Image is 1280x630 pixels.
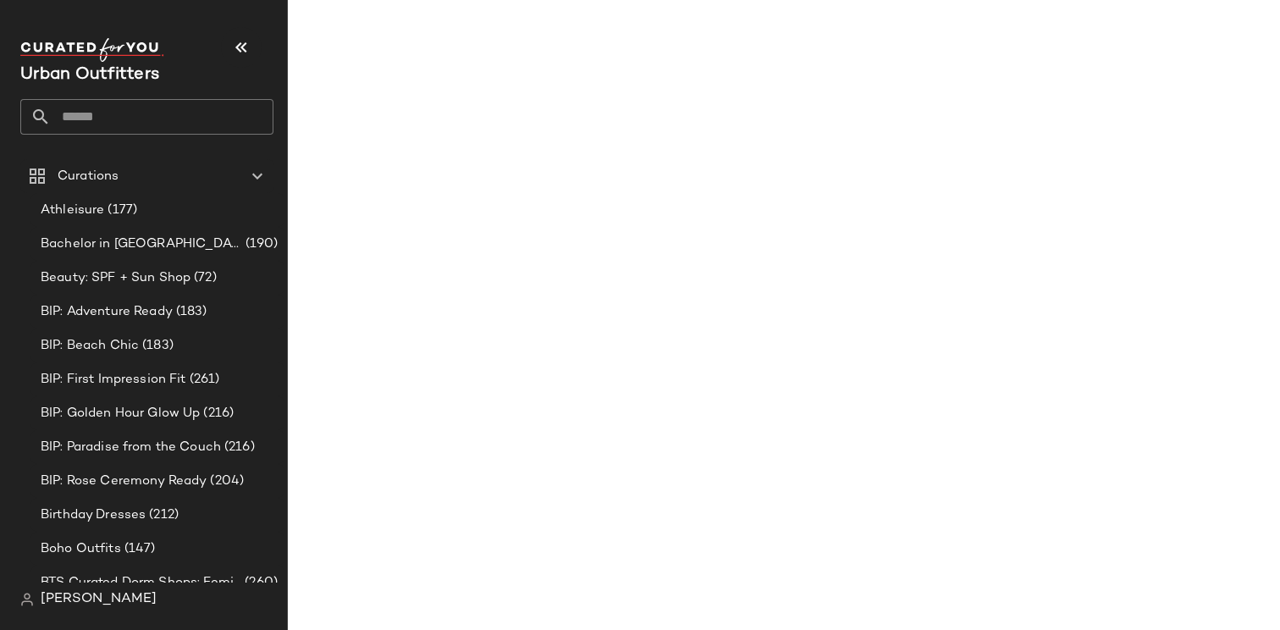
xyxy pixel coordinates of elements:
[41,336,139,356] span: BIP: Beach Chic
[41,506,146,525] span: Birthday Dresses
[200,404,234,423] span: (216)
[41,268,190,288] span: Beauty: SPF + Sun Shop
[242,235,278,254] span: (190)
[190,268,217,288] span: (72)
[41,539,121,559] span: Boho Outfits
[41,235,242,254] span: Bachelor in [GEOGRAPHIC_DATA]: LP
[221,438,255,457] span: (216)
[20,66,159,84] span: Current Company Name
[41,573,241,593] span: BTS Curated Dorm Shops: Feminine
[41,438,221,457] span: BIP: Paradise from the Couch
[241,573,278,593] span: (260)
[139,336,174,356] span: (183)
[186,370,220,390] span: (261)
[41,201,104,220] span: Athleisure
[41,302,173,322] span: BIP: Adventure Ready
[41,472,207,491] span: BIP: Rose Ceremony Ready
[104,201,137,220] span: (177)
[41,404,200,423] span: BIP: Golden Hour Glow Up
[20,593,34,606] img: svg%3e
[41,370,186,390] span: BIP: First Impression Fit
[41,589,157,610] span: [PERSON_NAME]
[20,38,164,62] img: cfy_white_logo.C9jOOHJF.svg
[173,302,207,322] span: (183)
[58,167,119,186] span: Curations
[146,506,179,525] span: (212)
[121,539,156,559] span: (147)
[207,472,244,491] span: (204)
